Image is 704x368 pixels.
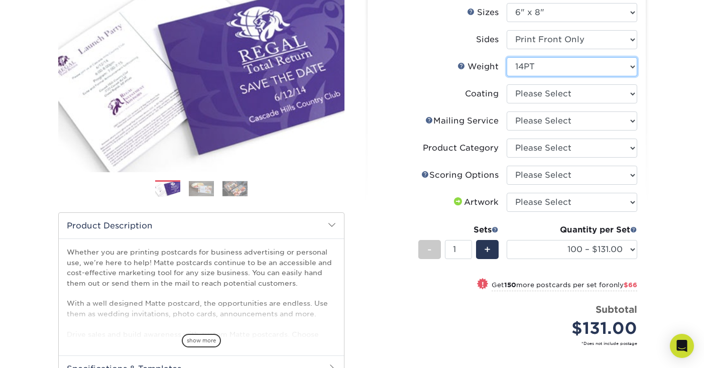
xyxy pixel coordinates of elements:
small: Get more postcards per set for [492,281,637,291]
div: Product Category [423,142,499,154]
span: - [427,242,432,257]
div: $131.00 [514,316,637,340]
img: Postcards 02 [189,181,214,196]
div: Quantity per Set [507,224,637,236]
div: Open Intercom Messenger [670,334,694,358]
span: show more [182,334,221,347]
span: only [609,281,637,289]
small: *Does not include postage [384,340,637,346]
div: Sets [418,224,499,236]
div: Sides [476,34,499,46]
span: ! [482,279,484,290]
div: Scoring Options [421,169,499,181]
img: Postcards 03 [222,181,248,196]
div: Sizes [467,7,499,19]
span: $66 [624,281,637,289]
span: + [484,242,491,257]
div: Mailing Service [425,115,499,127]
h2: Product Description [59,213,344,238]
img: Postcards 01 [155,181,180,198]
div: Coating [465,88,499,100]
div: Artwork [452,196,499,208]
strong: Subtotal [596,304,637,315]
strong: 150 [504,281,516,289]
div: Weight [457,61,499,73]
